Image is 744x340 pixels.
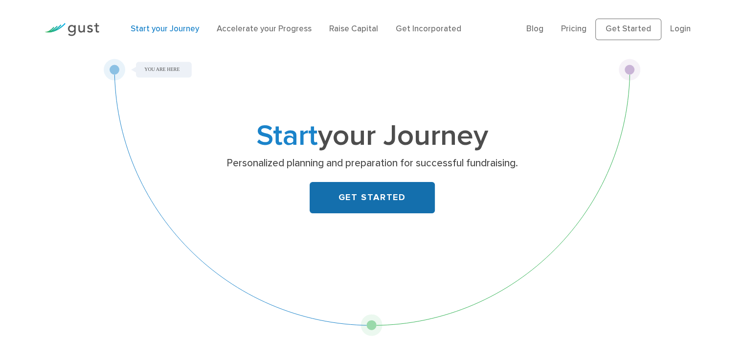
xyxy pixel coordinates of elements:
a: Get Started [595,19,661,40]
span: Start [256,118,318,153]
a: Start your Journey [131,24,199,34]
p: Personalized planning and preparation for successful fundraising. [182,157,562,170]
a: Raise Capital [329,24,378,34]
h1: your Journey [179,123,565,150]
a: GET STARTED [310,182,435,213]
a: Accelerate your Progress [217,24,312,34]
a: Get Incorporated [396,24,461,34]
img: Gust Logo [45,23,99,36]
a: Blog [526,24,543,34]
a: Pricing [561,24,586,34]
a: Login [670,24,691,34]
